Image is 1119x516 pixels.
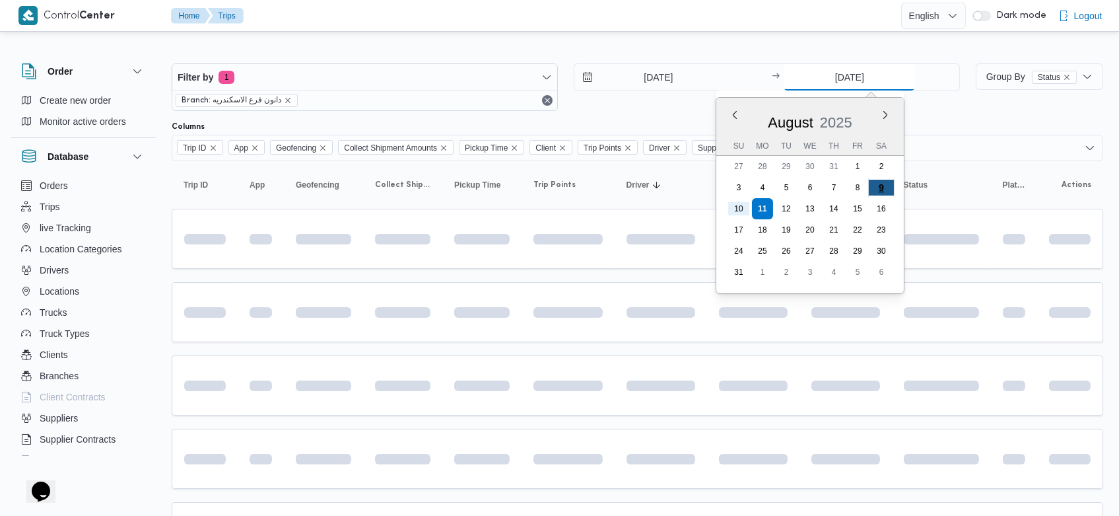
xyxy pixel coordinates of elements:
[776,198,797,219] div: day-12
[772,73,780,82] div: →
[776,240,797,262] div: day-26
[234,141,248,155] span: App
[1074,8,1102,24] span: Logout
[728,240,749,262] div: day-24
[847,177,868,198] div: day-8
[529,140,572,155] span: Client
[1062,180,1091,190] span: Actions
[727,156,893,283] div: month-2025-08
[208,8,244,24] button: Trips
[338,140,454,155] span: Collect Shipment Amounts
[11,90,156,137] div: Order
[465,141,508,155] span: Pickup Time
[871,137,892,155] div: Sa
[459,140,524,155] span: Pickup Time
[375,180,430,190] span: Collect Shipment Amounts
[449,174,515,196] button: Pickup Time
[40,262,69,278] span: Drivers
[48,149,88,165] h3: Database
[776,219,797,240] div: day-19
[16,344,151,365] button: Clients
[539,92,555,108] button: Remove
[176,94,298,107] span: Branch: دانون فرع الاسكندريه
[319,144,327,152] button: Remove Geofencing from selection in this group
[847,137,868,155] div: Fr
[178,69,213,85] span: Filter by
[728,177,749,198] div: day-3
[698,141,727,155] span: Supplier
[16,323,151,344] button: Truck Types
[823,177,844,198] div: day-7
[40,410,78,426] span: Suppliers
[40,389,106,405] span: Client Contracts
[250,180,265,190] span: App
[1032,71,1077,84] span: Status
[799,177,821,198] div: day-6
[869,175,894,200] div: day-9
[16,175,151,196] button: Orders
[799,137,821,155] div: We
[728,198,749,219] div: day-10
[344,141,437,155] span: Collect Shipment Amounts
[986,71,1077,82] span: Group By Status
[510,144,518,152] button: Remove Pickup Time from selection in this group
[847,219,868,240] div: day-22
[871,262,892,283] div: day-6
[16,450,151,471] button: Devices
[752,198,773,219] div: day-11
[574,64,724,91] input: Press the down key to open a popover containing a calendar.
[296,180,339,190] span: Geofencing
[182,94,281,106] span: Branch: دانون فرع الاسكندريه
[11,175,156,461] div: Database
[16,111,151,132] button: Monitor active orders
[847,262,868,283] div: day-5
[729,110,740,120] button: Previous Month
[752,177,773,198] div: day-4
[799,156,821,177] div: day-30
[16,217,151,239] button: live Tracking
[899,174,984,196] button: Status
[584,141,621,155] span: Trip Points
[535,141,556,155] span: Client
[276,141,316,155] span: Geofencing
[624,144,632,152] button: Remove Trip Points from selection in this group
[40,178,68,194] span: Orders
[823,219,844,240] div: day-21
[40,326,89,342] span: Truck Types
[16,302,151,323] button: Trucks
[752,262,773,283] div: day-1
[649,141,670,155] span: Driver
[40,283,79,299] span: Locations
[768,114,815,131] div: Button. Open the month selector. August is currently selected.
[991,11,1046,21] span: Dark mode
[440,144,448,152] button: Remove Collect Shipment Amounts from selection in this group
[40,347,68,363] span: Clients
[454,180,500,190] span: Pickup Time
[48,63,73,79] h3: Order
[172,64,557,91] button: Filter by1 active filters
[251,144,259,152] button: Remove App from selection in this group
[847,198,868,219] div: day-15
[16,239,151,260] button: Location Categories
[728,137,749,155] div: Su
[21,63,145,79] button: Order
[183,141,207,155] span: Trip ID
[244,174,277,196] button: App
[752,156,773,177] div: day-28
[559,144,566,152] button: Remove Client from selection in this group
[16,429,151,450] button: Supplier Contracts
[776,262,797,283] div: day-2
[847,156,868,177] div: day-1
[80,11,116,21] b: Center
[16,408,151,429] button: Suppliers
[284,96,292,104] button: remove selected entity
[880,110,891,120] button: Next month
[40,114,126,129] span: Monitor active orders
[819,114,853,131] div: Button. Open the year selector. 2025 is currently selected.
[16,387,151,408] button: Client Contracts
[799,198,821,219] div: day-13
[18,6,38,25] img: X8yXhbKr1z7QwAAAABJRU5ErkJggg==
[40,305,67,320] span: Trucks
[1085,143,1095,153] button: Open list of options
[823,156,844,177] div: day-31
